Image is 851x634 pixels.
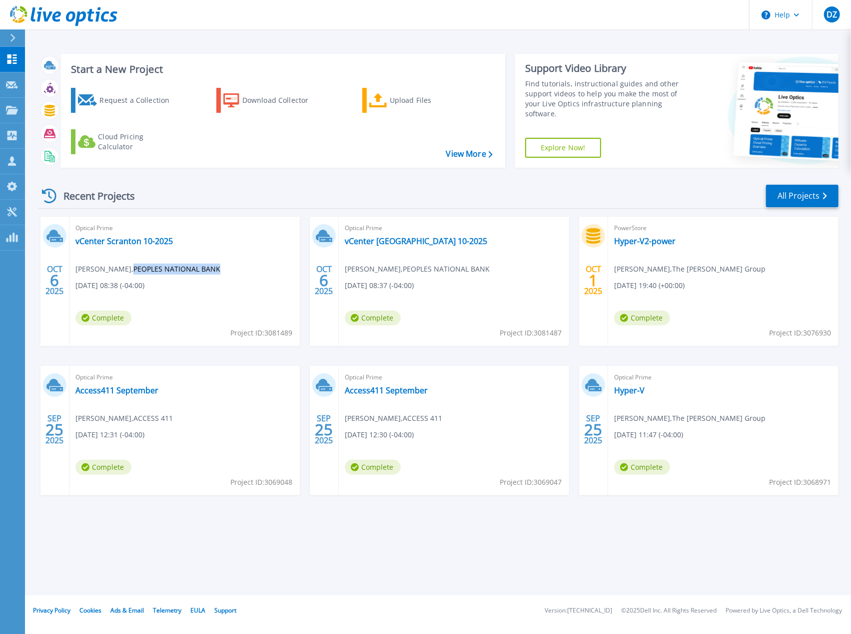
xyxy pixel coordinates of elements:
span: 25 [45,425,63,434]
a: Support [214,606,236,615]
a: vCenter Scranton 10-2025 [75,236,173,246]
a: Cookies [79,606,101,615]
span: Complete [345,460,401,475]
span: Optical Prime [345,372,563,383]
div: OCT 2025 [314,262,333,299]
span: 1 [589,276,598,285]
a: Hyper-V [614,385,645,395]
span: [DATE] 11:47 (-04:00) [614,429,683,440]
a: Explore Now! [525,138,601,158]
li: Powered by Live Optics, a Dell Technology [726,608,842,614]
div: Cloud Pricing Calculator [98,132,178,152]
span: [PERSON_NAME] , PEOPLES NATIONAL BANK [75,264,220,275]
span: [DATE] 08:38 (-04:00) [75,280,144,291]
a: Access411 September [345,385,428,395]
a: Request a Collection [71,88,182,113]
span: [DATE] 19:40 (+00:00) [614,280,685,291]
span: Complete [614,460,670,475]
span: [PERSON_NAME] , The [PERSON_NAME] Group [614,413,766,424]
span: 6 [50,276,59,285]
span: [PERSON_NAME] , The [PERSON_NAME] Group [614,264,766,275]
div: OCT 2025 [584,262,603,299]
span: Optical Prime [614,372,833,383]
div: Download Collector [242,90,322,110]
span: DZ [827,10,837,18]
a: Download Collector [216,88,328,113]
span: [PERSON_NAME] , ACCESS 411 [345,413,442,424]
a: Cloud Pricing Calculator [71,129,182,154]
span: PowerStore [614,223,833,234]
div: Find tutorials, instructional guides and other support videos to help you make the most of your L... [525,79,689,119]
span: [PERSON_NAME] , PEOPLES NATIONAL BANK [345,264,490,275]
span: Project ID: 3081487 [500,327,562,338]
a: Upload Files [362,88,474,113]
li: © 2025 Dell Inc. All Rights Reserved [621,608,717,614]
a: Telemetry [153,606,181,615]
a: vCenter [GEOGRAPHIC_DATA] 10-2025 [345,236,487,246]
span: Optical Prime [345,223,563,234]
span: 25 [315,425,333,434]
h3: Start a New Project [71,64,492,75]
a: EULA [190,606,205,615]
span: Project ID: 3076930 [769,327,831,338]
span: 25 [584,425,602,434]
div: OCT 2025 [45,262,64,299]
span: [DATE] 08:37 (-04:00) [345,280,414,291]
span: Optical Prime [75,372,294,383]
div: SEP 2025 [314,411,333,448]
span: Complete [75,460,131,475]
div: Upload Files [390,90,470,110]
div: Request a Collection [99,90,179,110]
span: Project ID: 3069048 [230,477,292,488]
div: Recent Projects [38,184,148,208]
span: Complete [614,311,670,325]
li: Version: [TECHNICAL_ID] [545,608,612,614]
a: Ads & Email [110,606,144,615]
div: SEP 2025 [584,411,603,448]
a: Hyper-V2-power [614,236,676,246]
span: Project ID: 3068971 [769,477,831,488]
span: [DATE] 12:31 (-04:00) [75,429,144,440]
span: [PERSON_NAME] , ACCESS 411 [75,413,173,424]
a: View More [446,149,493,159]
a: Access411 September [75,385,158,395]
span: Project ID: 3069047 [500,477,562,488]
span: [DATE] 12:30 (-04:00) [345,429,414,440]
a: All Projects [766,185,839,207]
span: Optical Prime [75,223,294,234]
div: Support Video Library [525,62,689,75]
span: Complete [75,311,131,325]
a: Privacy Policy [33,606,70,615]
span: 6 [319,276,328,285]
span: Project ID: 3081489 [230,327,292,338]
div: SEP 2025 [45,411,64,448]
span: Complete [345,311,401,325]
